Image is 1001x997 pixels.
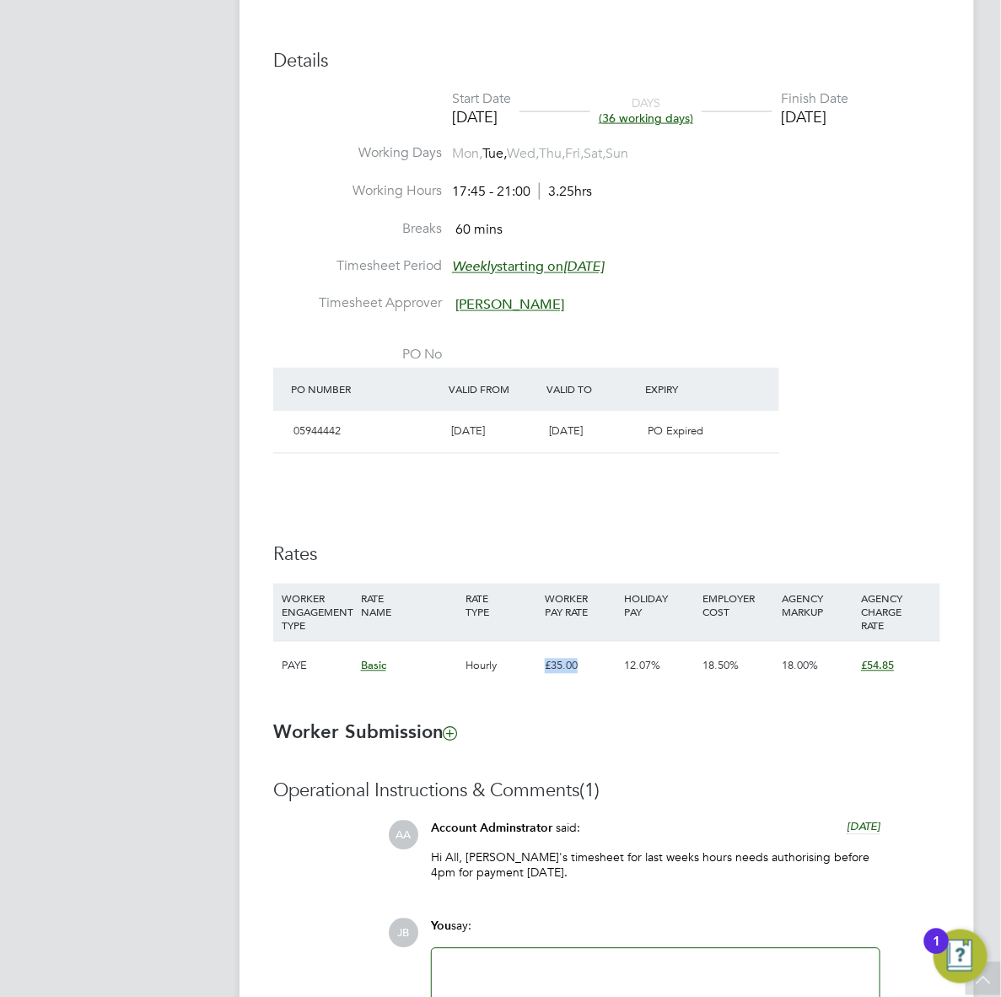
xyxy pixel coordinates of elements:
div: 17:45 - 21:00 [452,183,592,201]
span: 60 mins [455,221,503,238]
span: Basic [361,659,386,673]
label: Working Hours [273,182,442,200]
label: Timesheet Period [273,258,442,276]
span: You [431,919,451,934]
h3: Rates [273,543,940,568]
div: RATE TYPE [462,584,541,628]
div: EMPLOYER COST [699,584,778,628]
div: Valid To [543,375,642,405]
span: [DATE] [550,424,584,439]
div: Start Date [452,90,511,108]
div: AGENCY MARKUP [778,584,858,628]
label: Working Days [273,144,442,162]
label: Timesheet Approver [273,295,442,313]
h3: Details [273,49,940,73]
span: Mon, [452,145,482,162]
span: Thu, [539,145,565,162]
div: PAYE [277,642,357,691]
span: £54.85 [861,659,894,673]
span: [PERSON_NAME] [455,297,564,314]
div: Finish Date [781,90,848,108]
span: Tue, [482,145,507,162]
label: Breaks [273,220,442,238]
span: [DATE] [451,424,485,439]
div: [DATE] [781,107,848,127]
div: £35.00 [541,642,620,691]
span: Account Adminstrator [431,822,552,836]
div: WORKER PAY RATE [541,584,620,628]
span: 05944442 [293,424,341,439]
em: Weekly [452,259,497,276]
span: [DATE] [847,820,880,834]
label: PO No [273,347,442,364]
span: Fri, [565,145,584,162]
em: [DATE] [563,259,604,276]
span: 18.00% [783,659,819,673]
span: 12.07% [624,659,660,673]
span: Wed, [507,145,539,162]
span: PO Expired [648,424,703,439]
h3: Operational Instructions & Comments [273,779,940,804]
button: Open Resource Center, 1 new notification [934,930,988,984]
span: Sat, [584,145,605,162]
span: said: [556,821,580,836]
span: 18.50% [703,659,740,673]
span: Sun [605,145,628,162]
p: Hi All, [PERSON_NAME]'s timesheet for last weeks hours needs authorising before 4pm for payment [... [431,850,880,881]
div: RATE NAME [357,584,462,628]
span: (36 working days) [599,110,693,126]
span: AA [389,821,418,850]
div: AGENCY CHARGE RATE [857,584,936,641]
span: starting on [452,259,604,276]
div: DAYS [590,95,702,126]
b: Worker Submission [273,721,456,744]
div: 1 [933,941,940,963]
div: HOLIDAY PAY [620,584,699,628]
span: (1) [579,779,600,802]
div: Hourly [462,642,541,691]
div: PO Number [287,375,444,405]
div: say: [431,919,880,948]
div: Valid From [444,375,543,405]
div: WORKER ENGAGEMENT TYPE [277,584,357,641]
span: 3.25hrs [539,183,592,200]
div: Expiry [641,375,740,405]
div: [DATE] [452,107,511,127]
span: JB [389,919,418,948]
